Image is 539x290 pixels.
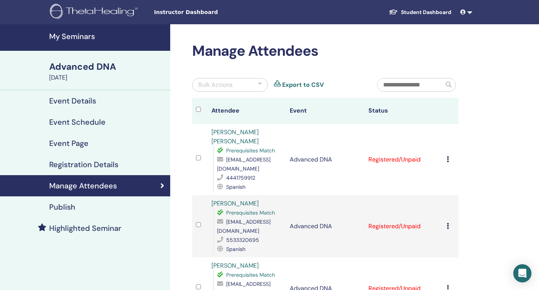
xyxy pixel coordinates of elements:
[282,80,324,89] a: Export to CSV
[226,246,245,252] span: Spanish
[49,73,166,82] div: [DATE]
[154,8,267,16] span: Instructor Dashboard
[49,160,118,169] h4: Registration Details
[208,98,286,124] th: Attendee
[49,32,166,41] h4: My Seminars
[49,118,106,127] h4: Event Schedule
[513,264,531,282] div: Open Intercom Messenger
[286,124,364,195] td: Advanced DNA
[286,98,364,124] th: Event
[226,183,245,190] span: Spanish
[389,9,398,15] img: graduation-cap-white.svg
[49,181,117,190] h4: Manage Attendees
[226,147,275,154] span: Prerequisites Match
[226,237,259,243] span: 5533320695
[49,96,96,105] h4: Event Details
[365,98,443,124] th: Status
[383,5,457,19] a: Student Dashboard
[226,209,275,216] span: Prerequisites Match
[198,80,233,89] div: Bulk Actions
[49,60,166,73] div: Advanced DNA
[50,4,140,21] img: logo.png
[45,60,170,82] a: Advanced DNA[DATE]
[211,262,259,270] a: [PERSON_NAME]
[49,224,121,233] h4: Highlighted Seminar
[192,42,458,60] h2: Manage Attendees
[226,174,255,181] span: 4441759912
[217,156,270,172] span: [EMAIL_ADDRESS][DOMAIN_NAME]
[49,139,89,148] h4: Event Page
[217,218,270,234] span: [EMAIL_ADDRESS][DOMAIN_NAME]
[49,202,75,212] h4: Publish
[211,199,259,207] a: [PERSON_NAME]
[226,271,275,278] span: Prerequisites Match
[286,195,364,257] td: Advanced DNA
[211,128,259,145] a: [PERSON_NAME] [PERSON_NAME]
